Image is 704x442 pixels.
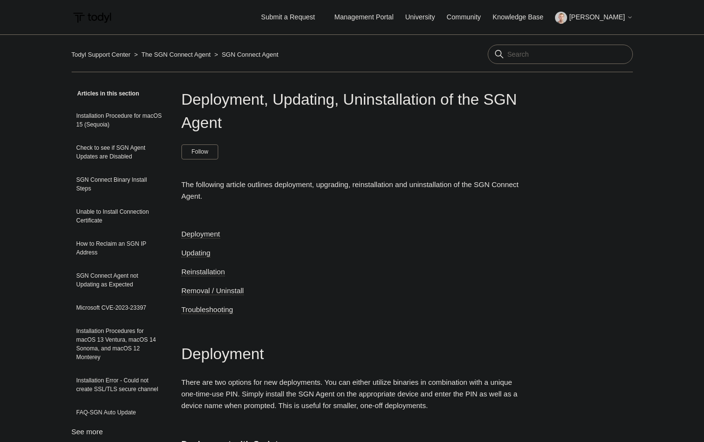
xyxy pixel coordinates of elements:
a: How to Reclaim an SGN IP Address [72,235,167,262]
a: Check to see if SGN Agent Updates are Disabled [72,139,167,166]
a: Removal / Uninstall [181,286,244,295]
a: Unable to Install Connection Certificate [72,203,167,230]
a: Updating [181,249,210,257]
a: Management Portal [334,12,403,22]
a: Deployment [181,230,220,238]
input: Search [488,45,633,64]
button: [PERSON_NAME] [555,12,632,24]
span: Reinstallation [181,268,225,276]
span: Articles in this section [72,90,139,97]
a: Knowledge Base [493,12,553,22]
a: Installation Error - Could not create SSL/TLS secure channel [72,371,167,398]
span: The following article outlines deployment, upgrading, reinstallation and uninstallation of the SG... [181,180,519,200]
a: FAQ-SGN Auto Update [72,403,167,422]
span: [PERSON_NAME] [569,13,625,21]
span: Deployment [181,345,264,363]
h1: Deployment, Updating, Uninstallation of the SGN Agent [181,88,523,134]
a: Todyl Support Center [72,51,131,58]
li: The SGN Connect Agent [132,51,212,58]
button: Follow Article [181,144,219,159]
a: Installation Procedures for macOS 13 Ventura, macOS 14 Sonoma, and macOS 12 Monterey [72,322,167,366]
a: Submit a Request [252,9,325,25]
a: SGN Connect Agent not Updating as Expected [72,267,167,294]
span: Removal / Uninstall [181,286,244,295]
a: Installation Procedure for macOS 15 (Sequoia) [72,107,167,134]
a: See more [72,427,103,436]
li: SGN Connect Agent [212,51,278,58]
a: Community [447,12,491,22]
a: SGN Connect Agent [222,51,278,58]
a: SGN Connect Binary Install Steps [72,171,167,198]
a: Reinstallation [181,268,225,276]
span: There are two options for new deployments. You can either utilize binaries in combination with a ... [181,378,518,410]
span: Troubleshooting [181,305,233,314]
li: Todyl Support Center [72,51,133,58]
a: Microsoft CVE-2023-23397 [72,299,167,317]
a: The SGN Connect Agent [141,51,210,58]
a: Troubleshooting [181,305,233,314]
a: University [405,12,444,22]
img: Todyl Support Center Help Center home page [72,9,113,27]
